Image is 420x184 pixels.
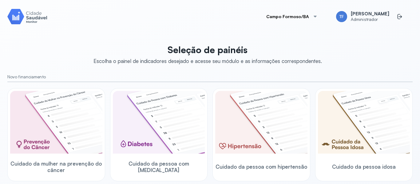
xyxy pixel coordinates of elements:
img: hypertension.png [215,91,307,154]
img: woman-cancer-prevention-care.png [10,91,102,154]
div: Escolha o painel de indicadores desejado e acesse seu módulo e as informações correspondentes. [93,58,322,64]
p: Seleção de painéis [93,44,322,55]
span: [PERSON_NAME] [351,11,389,17]
span: Cuidado da pessoa com [MEDICAL_DATA] [113,160,205,174]
img: elderly.png [318,91,410,154]
span: Cuidado da pessoa idosa [332,163,396,170]
span: Cuidado da mulher na prevenção do câncer [10,160,102,174]
span: Cuidado da pessoa com hipertensão [216,163,307,170]
button: Campo Formoso/BA [259,10,325,23]
span: TF [339,14,344,19]
small: Novo financiamento [7,74,413,80]
span: Administrador [351,17,389,22]
img: Logotipo do produto Monitor [7,8,47,25]
img: diabetics.png [113,91,205,154]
